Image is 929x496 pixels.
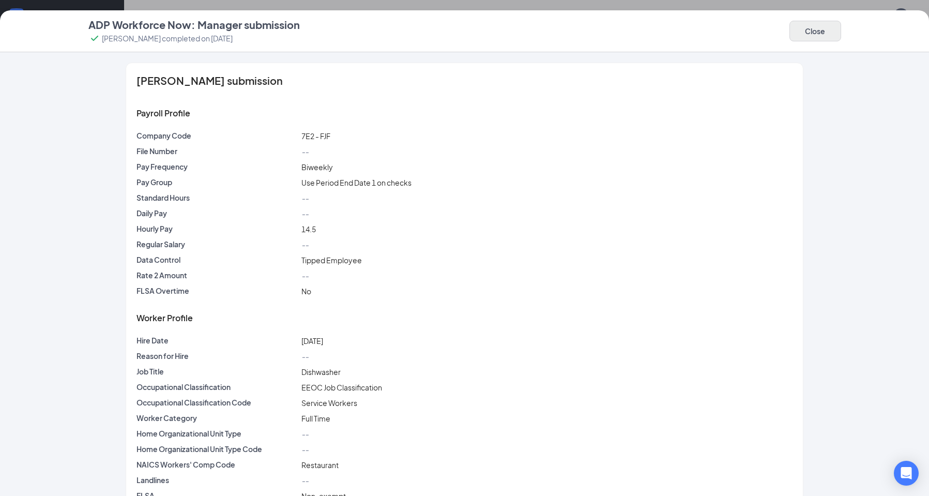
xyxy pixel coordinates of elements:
[136,413,297,423] p: Worker Category
[301,209,309,218] span: --
[102,33,233,43] p: [PERSON_NAME] completed on [DATE]
[301,336,323,345] span: [DATE]
[136,459,297,470] p: NAICS Workers' Comp Code
[301,445,309,454] span: --
[136,146,297,156] p: File Number
[301,240,309,249] span: --
[894,461,919,486] div: Open Intercom Messenger
[136,444,297,454] p: Home Organizational Unit Type Code
[301,414,330,423] span: Full Time
[136,76,283,86] span: [PERSON_NAME] submission
[136,192,297,203] p: Standard Hours
[136,254,297,265] p: Data Control
[301,178,412,187] span: Use Period End Date 1 on checks
[301,271,309,280] span: --
[789,21,841,41] button: Close
[136,270,297,280] p: Rate 2 Amount
[301,398,357,408] span: Service Workers
[301,352,309,361] span: --
[301,193,309,203] span: --
[136,428,297,439] p: Home Organizational Unit Type
[301,255,362,265] span: Tipped Employee
[301,224,316,234] span: 14.5
[301,287,311,296] span: No
[301,367,341,377] span: Dishwasher
[136,285,297,296] p: FLSA Overtime
[136,177,297,187] p: Pay Group
[136,382,297,392] p: Occupational Classification
[136,208,297,218] p: Daily Pay
[136,335,297,345] p: Hire Date
[136,475,297,485] p: Landlines
[136,161,297,172] p: Pay Frequency
[136,223,297,234] p: Hourly Pay
[136,108,190,118] span: Payroll Profile
[301,429,309,439] span: --
[88,18,300,32] h4: ADP Workforce Now: Manager submission
[301,383,382,392] span: EEOC Job Classification
[136,366,297,377] p: Job Title
[301,162,333,172] span: Biweekly
[136,397,297,408] p: Occupational Classification Code
[301,131,330,141] span: 7E2 - FJF
[301,476,309,485] span: --
[136,351,297,361] p: Reason for Hire
[301,460,339,470] span: Restaurant
[88,32,101,44] svg: Checkmark
[136,130,297,141] p: Company Code
[301,147,309,156] span: --
[136,239,297,249] p: Regular Salary
[136,312,193,323] span: Worker Profile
